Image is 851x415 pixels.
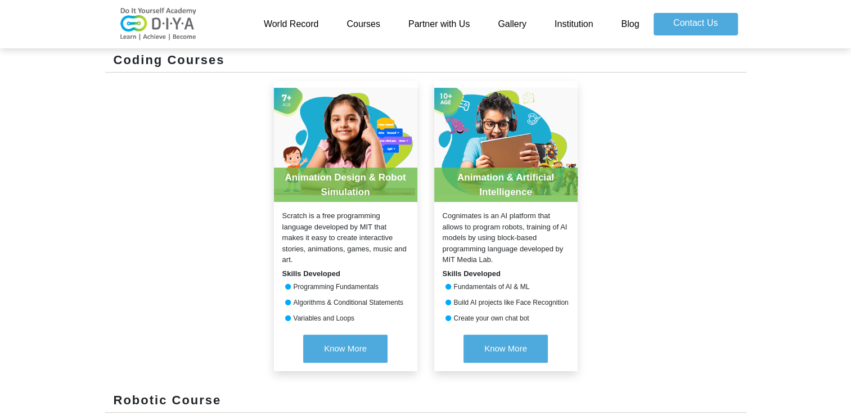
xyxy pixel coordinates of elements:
[105,51,746,73] div: Coding Courses
[274,282,417,292] div: Programming Fundamentals
[105,391,746,413] div: Robotic Course
[654,13,738,35] a: Contact Us
[274,81,417,202] img: product-20210729100920.jpg
[250,13,333,35] a: World Record
[434,210,578,265] div: Cognimates is an AI platform that allows to program robots, training of AI models by using block-...
[463,335,548,363] button: Know More
[434,81,578,202] img: product-20210729102311.jpg
[274,268,417,279] div: Skills Developed
[434,313,578,323] div: Create your own chat bot
[434,297,578,308] div: Build AI projects like Face Recognition
[541,13,607,35] a: Institution
[394,13,484,35] a: Partner with Us
[484,13,541,35] a: Gallery
[463,329,548,371] a: Know More
[303,329,388,371] a: Know More
[274,210,417,265] div: Scratch is a free programming language developed by MIT that makes it easy to create interactive ...
[607,13,653,35] a: Blog
[114,7,204,41] img: logo-v2.png
[274,313,417,323] div: Variables and Loops
[274,168,417,202] div: Animation Design & Robot Simulation
[332,13,394,35] a: Courses
[434,282,578,292] div: Fundamentals of AI & ML
[434,168,578,202] div: Animation & Artificial Intelligence
[434,268,578,279] div: Skills Developed
[274,297,417,308] div: Algorithms & Conditional Statements
[324,344,367,353] span: Know More
[303,335,388,363] button: Know More
[484,344,527,353] span: Know More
